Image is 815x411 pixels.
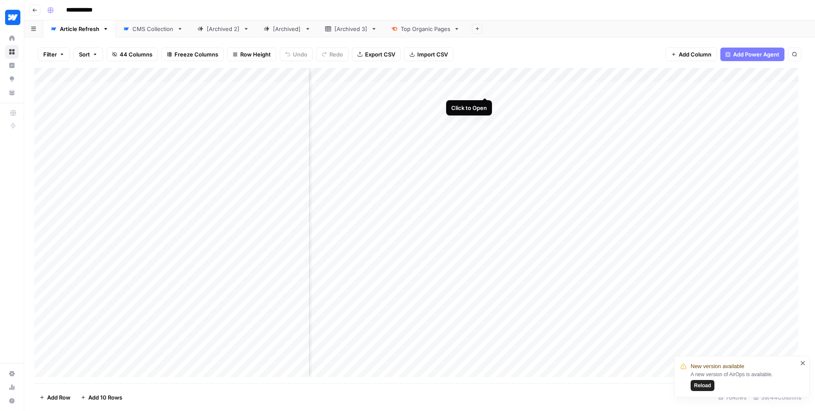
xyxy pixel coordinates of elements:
[227,48,276,61] button: Row Height
[365,50,395,59] span: Export CSV
[800,360,806,366] button: close
[5,31,19,45] a: Home
[401,25,450,33] div: Top Organic Pages
[60,25,99,33] div: Article Refresh
[318,20,384,37] a: [Archived 3]
[280,48,313,61] button: Undo
[132,25,174,33] div: CMS Collection
[417,50,448,59] span: Import CSV
[79,50,90,59] span: Sort
[293,50,307,59] span: Undo
[691,362,744,371] span: New version available
[240,50,271,59] span: Row Height
[334,25,368,33] div: [Archived 3]
[256,20,318,37] a: [Archived]
[451,104,487,112] div: Click to Open
[43,50,57,59] span: Filter
[691,380,714,391] button: Reload
[715,391,750,404] div: 76 Rows
[5,394,19,408] button: Help + Support
[76,391,127,404] button: Add 10 Rows
[161,48,224,61] button: Freeze Columns
[352,48,401,61] button: Export CSV
[207,25,240,33] div: [Archived 2]
[5,86,19,99] a: Your Data
[679,50,711,59] span: Add Column
[694,382,711,389] span: Reload
[5,59,19,72] a: Insights
[34,391,76,404] button: Add Row
[120,50,152,59] span: 44 Columns
[174,50,218,59] span: Freeze Columns
[107,48,158,61] button: 44 Columns
[5,72,19,86] a: Opportunities
[329,50,343,59] span: Redo
[73,48,103,61] button: Sort
[691,371,798,391] div: A new version of AirOps is available.
[384,20,467,37] a: Top Organic Pages
[5,367,19,380] a: Settings
[116,20,190,37] a: CMS Collection
[5,45,19,59] a: Browse
[5,380,19,394] a: Usage
[666,48,717,61] button: Add Column
[47,393,70,402] span: Add Row
[5,7,19,28] button: Workspace: Webflow
[316,48,348,61] button: Redo
[190,20,256,37] a: [Archived 2]
[750,391,805,404] div: 39/44 Columns
[5,10,20,25] img: Webflow Logo
[88,393,122,402] span: Add 10 Rows
[720,48,784,61] button: Add Power Agent
[733,50,779,59] span: Add Power Agent
[43,20,116,37] a: Article Refresh
[273,25,301,33] div: [Archived]
[38,48,70,61] button: Filter
[404,48,453,61] button: Import CSV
